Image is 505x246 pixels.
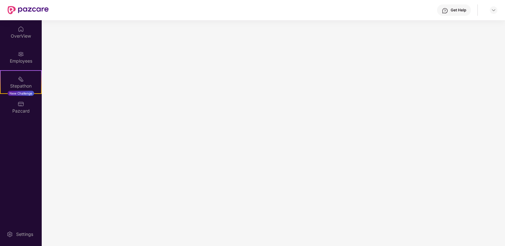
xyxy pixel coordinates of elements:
div: Stepathon [1,83,41,89]
img: svg+xml;base64,PHN2ZyBpZD0iRW1wbG95ZWVzIiB4bWxucz0iaHR0cDovL3d3dy53My5vcmcvMjAwMC9zdmciIHdpZHRoPS... [18,51,24,57]
div: Settings [14,231,35,237]
img: New Pazcare Logo [8,6,49,14]
div: New Challenge [8,91,34,96]
img: svg+xml;base64,PHN2ZyBpZD0iSGVscC0zMngzMiIgeG1sbnM9Imh0dHA6Ly93d3cudzMub3JnLzIwMDAvc3ZnIiB3aWR0aD... [442,8,448,14]
img: svg+xml;base64,PHN2ZyBpZD0iUGF6Y2FyZCIgeG1sbnM9Imh0dHA6Ly93d3cudzMub3JnLzIwMDAvc3ZnIiB3aWR0aD0iMj... [18,101,24,107]
div: Get Help [451,8,466,13]
img: svg+xml;base64,PHN2ZyBpZD0iRHJvcGRvd24tMzJ4MzIiIHhtbG5zPSJodHRwOi8vd3d3LnczLm9yZy8yMDAwL3N2ZyIgd2... [491,8,496,13]
img: svg+xml;base64,PHN2ZyBpZD0iU2V0dGluZy0yMHgyMCIgeG1sbnM9Imh0dHA6Ly93d3cudzMub3JnLzIwMDAvc3ZnIiB3aW... [7,231,13,237]
img: svg+xml;base64,PHN2ZyBpZD0iSG9tZSIgeG1sbnM9Imh0dHA6Ly93d3cudzMub3JnLzIwMDAvc3ZnIiB3aWR0aD0iMjAiIG... [18,26,24,32]
img: svg+xml;base64,PHN2ZyB4bWxucz0iaHR0cDovL3d3dy53My5vcmcvMjAwMC9zdmciIHdpZHRoPSIyMSIgaGVpZ2h0PSIyMC... [18,76,24,82]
